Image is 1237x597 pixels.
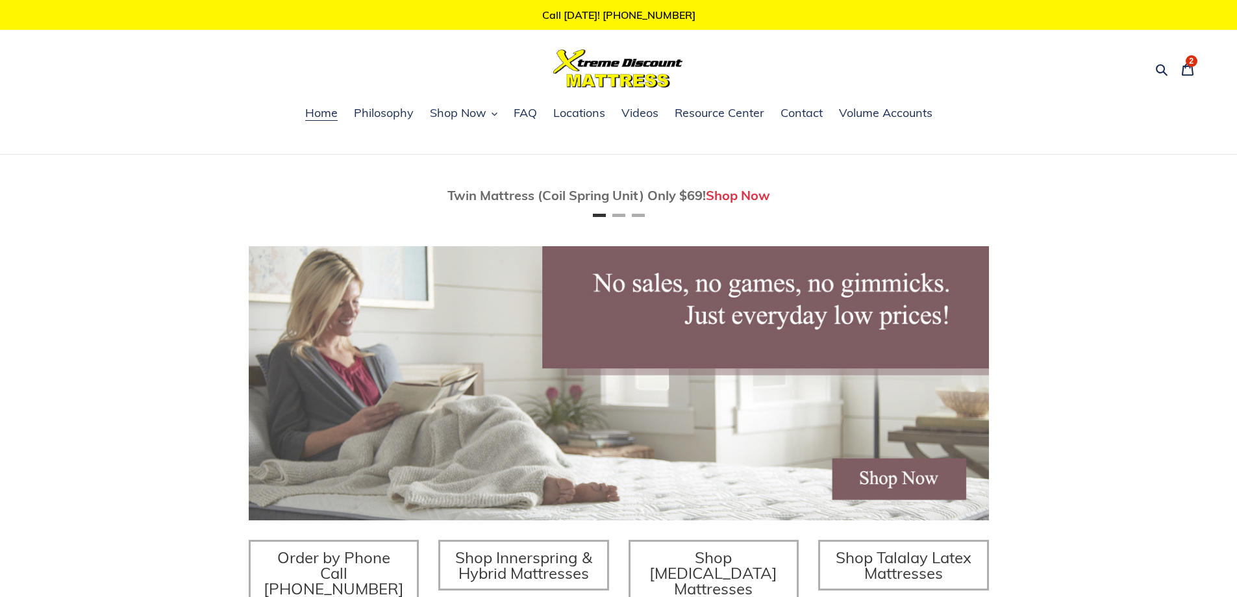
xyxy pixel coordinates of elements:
span: Locations [553,105,605,121]
a: Contact [774,104,829,123]
span: Home [305,105,338,121]
img: Xtreme Discount Mattress [553,49,683,88]
a: Shop Now [706,187,770,203]
span: Shop Talalay Latex Mattresses [836,548,971,583]
span: Videos [621,105,658,121]
button: Page 1 [593,214,606,217]
span: Philosophy [354,105,414,121]
a: Volume Accounts [832,104,939,123]
a: 2 [1174,53,1201,84]
button: Shop Now [423,104,504,123]
a: Shop Talalay Latex Mattresses [818,540,989,591]
a: Resource Center [668,104,771,123]
span: FAQ [514,105,537,121]
a: Home [299,104,344,123]
span: Shop Innerspring & Hybrid Mattresses [455,548,592,583]
span: Shop Now [430,105,486,121]
span: Resource Center [675,105,764,121]
span: 2 [1189,57,1193,65]
span: Volume Accounts [839,105,932,121]
a: FAQ [507,104,544,123]
a: Shop Innerspring & Hybrid Mattresses [438,540,609,591]
button: Page 3 [632,214,645,217]
a: Philosophy [347,104,420,123]
button: Page 2 [612,214,625,217]
span: Contact [781,105,823,121]
a: Videos [615,104,665,123]
img: herobannermay2022-1652879215306_1200x.jpg [249,246,989,520]
a: Locations [547,104,612,123]
span: Twin Mattress (Coil Spring Unit) Only $69! [447,187,706,203]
